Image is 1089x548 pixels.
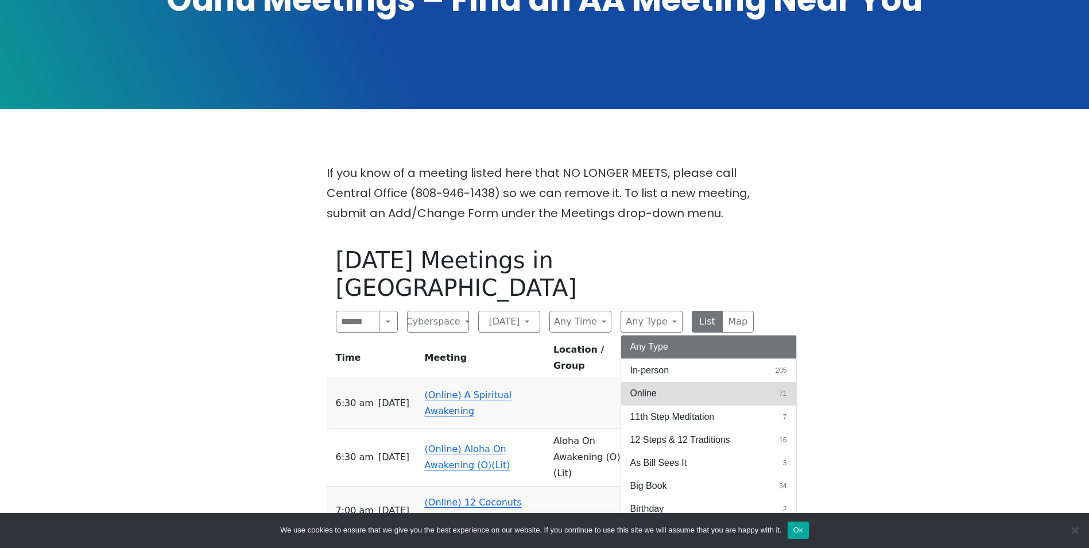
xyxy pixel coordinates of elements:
[379,311,397,333] button: Search
[621,474,796,497] button: Big Book34 results
[621,311,683,333] button: Any Type
[336,395,374,411] span: 6:30 AM
[478,311,540,333] button: [DATE]
[336,311,380,333] input: Search
[779,435,786,445] span: 16 results
[621,406,796,429] button: 11th Step Meditation7 results
[630,456,687,470] span: As Bill Sees It
[630,479,667,493] span: Big Book
[420,342,549,379] th: Meeting
[621,451,796,474] button: As Bill Sees It3 results
[621,497,796,520] button: Birthday2 results
[425,389,512,416] a: (Online) A Spiritual Awakening
[378,449,409,465] span: [DATE]
[280,524,781,536] span: We use cookies to ensure that we give you the best experience on our website. If you continue to ...
[775,365,786,376] span: 205 results
[630,502,664,516] span: Birthday
[621,382,796,405] button: Online71 results
[630,364,669,377] span: In-person
[378,395,409,411] span: [DATE]
[783,458,787,468] span: 3 results
[783,412,787,422] span: 7 results
[788,522,809,539] button: Ok
[407,311,469,333] button: Cyberspace
[779,388,786,399] span: 71 results
[549,429,627,487] td: Aloha On Awakening (O) (Lit)
[621,335,796,358] button: Any Type
[1069,524,1080,536] span: No
[378,503,409,519] span: [DATE]
[630,433,730,447] span: 12 Steps & 12 Traditions
[425,443,510,470] a: (Online) Aloha On Awakening (O)(Lit)
[336,246,754,302] h1: [DATE] Meetings in [GEOGRAPHIC_DATA]
[621,359,796,382] button: In-person205 results
[630,387,657,400] span: Online
[549,311,611,333] button: Any Time
[549,342,627,379] th: Location / Group
[722,311,754,333] button: Map
[425,497,522,524] a: (Online) 12 Coconuts Waikiki
[692,311,723,333] button: List
[630,410,715,424] span: 11th Step Meditation
[327,163,763,223] p: If you know of a meeting listed here that NO LONGER MEETS, please call Central Office (808-946-14...
[327,342,420,379] th: Time
[336,449,374,465] span: 6:30 AM
[336,503,374,519] span: 7:00 AM
[779,481,786,491] span: 34 results
[621,429,796,451] button: 12 Steps & 12 Traditions16 results
[783,504,787,514] span: 2 results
